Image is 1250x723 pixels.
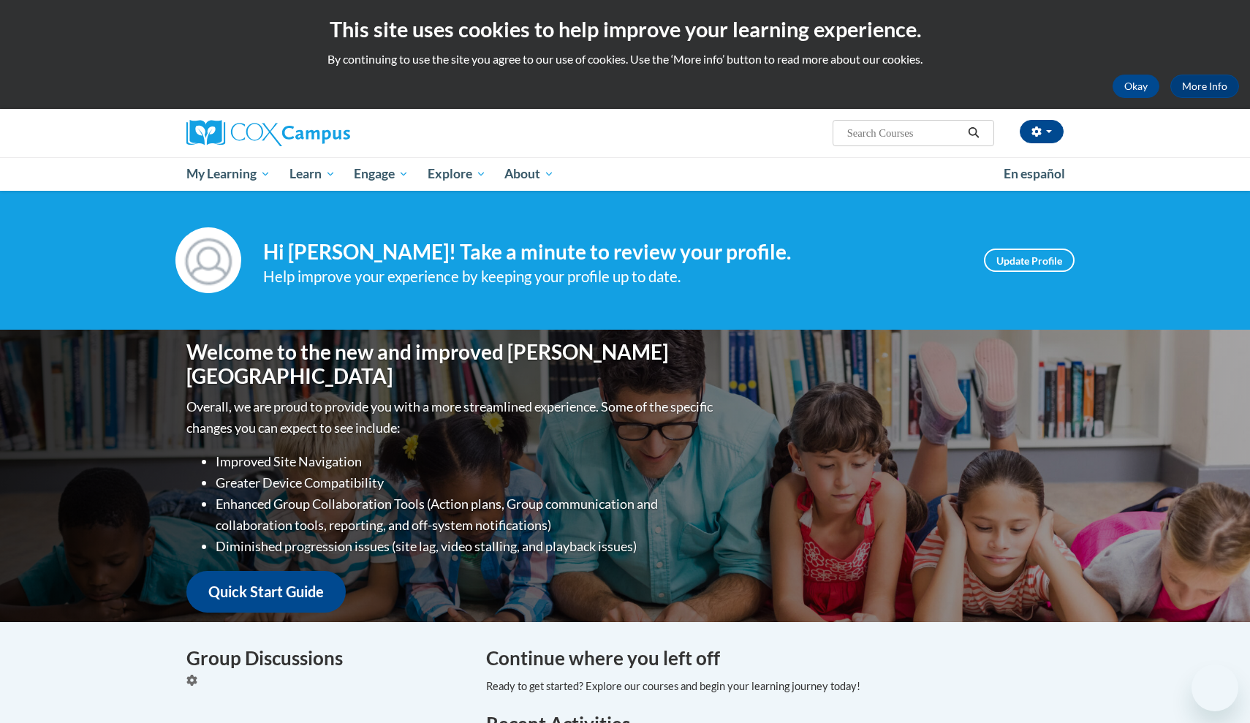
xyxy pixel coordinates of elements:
a: Explore [418,157,496,191]
p: By continuing to use the site you agree to our use of cookies. Use the ‘More info’ button to read... [11,51,1239,67]
a: Engage [344,157,418,191]
li: Enhanced Group Collaboration Tools (Action plans, Group communication and collaboration tools, re... [216,493,716,536]
span: Engage [354,165,409,183]
span: About [504,165,554,183]
a: More Info [1170,75,1239,98]
input: Search Courses [846,124,963,142]
a: Quick Start Guide [186,571,346,613]
div: Main menu [164,157,1086,191]
li: Diminished progression issues (site lag, video stalling, and playback issues) [216,536,716,557]
a: Update Profile [984,249,1075,272]
h1: Welcome to the new and improved [PERSON_NAME][GEOGRAPHIC_DATA] [186,340,716,389]
h4: Continue where you left off [486,644,1064,673]
span: My Learning [186,165,270,183]
a: My Learning [177,157,280,191]
div: Help improve your experience by keeping your profile up to date. [263,265,962,289]
span: Learn [289,165,336,183]
button: Account Settings [1020,120,1064,143]
a: Cox Campus [186,120,464,146]
a: About [496,157,564,191]
a: Learn [280,157,345,191]
iframe: Button to launch messaging window [1192,665,1238,711]
button: Okay [1113,75,1159,98]
a: En español [994,159,1075,189]
span: Explore [428,165,486,183]
li: Improved Site Navigation [216,451,716,472]
img: Cox Campus [186,120,350,146]
li: Greater Device Compatibility [216,472,716,493]
h4: Hi [PERSON_NAME]! Take a minute to review your profile. [263,240,962,265]
img: Profile Image [175,227,241,293]
p: Overall, we are proud to provide you with a more streamlined experience. Some of the specific cha... [186,396,716,439]
h4: Group Discussions [186,644,464,673]
span: En español [1004,166,1065,181]
button: Search [963,124,985,142]
h2: This site uses cookies to help improve your learning experience. [11,15,1239,44]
